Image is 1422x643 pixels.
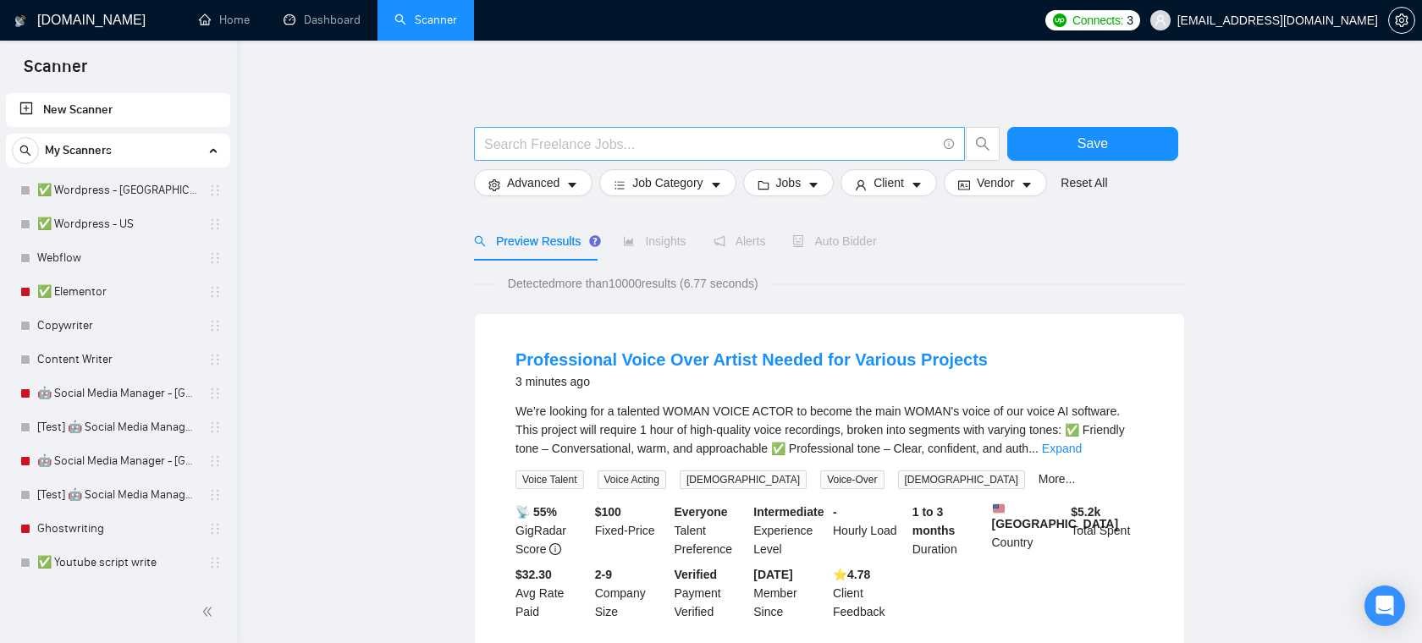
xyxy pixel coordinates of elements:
span: holder [208,319,222,332]
a: setting [1388,14,1415,27]
a: 🤖 Social Media Manager - [GEOGRAPHIC_DATA] [37,376,198,410]
span: Client [874,173,904,192]
span: Auto Bidder [792,234,876,248]
a: New Scanner [19,93,217,127]
b: 📡 55% [515,505,557,519]
b: 2-9 [595,568,612,581]
span: double-left [201,603,218,620]
span: Voice Talent [515,470,584,489]
a: [Test] 🤖 Social Media Manager - [GEOGRAPHIC_DATA] [37,410,198,444]
span: Insights [623,234,686,248]
span: holder [208,556,222,569]
a: More... [1039,472,1076,486]
button: search [966,127,1000,161]
span: holder [208,488,222,502]
a: Ghostwriting [37,512,198,546]
b: - [833,505,837,519]
span: Scanner [10,54,101,90]
button: settingAdvancedcaret-down [474,169,592,196]
span: Job Category [632,173,703,192]
span: Save [1078,133,1108,154]
div: We’re looking for a talented WOMAN VOICE ACTOR to become the main WOMAN's voice of our voice AI s... [515,402,1144,458]
span: info-circle [549,543,561,555]
li: New Scanner [6,93,230,127]
a: ✅ Wordpress - US [37,207,198,241]
b: $32.30 [515,568,552,581]
span: holder [208,522,222,536]
a: [Test] 🤖 Social Media Manager - [GEOGRAPHIC_DATA] [37,478,198,512]
div: 3 minutes ago [515,371,988,392]
div: Open Intercom Messenger [1364,585,1405,626]
div: Avg Rate Paid [512,565,592,621]
b: [DATE] [753,568,792,581]
b: [GEOGRAPHIC_DATA] [992,503,1119,530]
button: Save [1007,127,1178,161]
span: holder [208,420,222,434]
div: Client Feedback [829,565,909,621]
b: $ 5.2k [1071,505,1100,519]
div: Duration [909,503,989,558]
div: Member Since [750,565,829,621]
button: idcardVendorcaret-down [944,169,1047,196]
span: holder [208,454,222,468]
button: userClientcaret-down [841,169,937,196]
div: Fixed-Price [592,503,671,558]
a: searchScanner [394,13,457,27]
span: idcard [958,179,970,191]
span: Detected more than 10000 results (6.77 seconds) [496,274,770,293]
span: holder [208,251,222,265]
span: setting [1389,14,1414,27]
span: setting [488,179,500,191]
span: caret-down [1021,179,1033,191]
img: 🇺🇸 [993,503,1005,514]
div: Total Spent [1067,503,1147,558]
span: ... [1028,442,1039,455]
span: holder [208,217,222,231]
span: Voice Acting [598,470,666,489]
div: Talent Preference [671,503,751,558]
div: Hourly Load [829,503,909,558]
button: folderJobscaret-down [743,169,835,196]
span: My Scanners [45,134,112,168]
img: logo [14,8,26,35]
span: Connects: [1072,11,1123,30]
span: search [474,235,486,247]
b: 1 to 3 months [912,505,956,537]
a: Webflow [37,241,198,275]
span: Jobs [776,173,802,192]
span: Alerts [714,234,766,248]
span: area-chart [623,235,635,247]
div: Company Size [592,565,671,621]
a: Reset All [1061,173,1107,192]
input: Search Freelance Jobs... [484,134,936,155]
span: Voice-Over [820,470,884,489]
span: We’re looking for a talented WOMAN VOICE ACTOR to become the main WOMAN's voice of our voice AI s... [515,404,1125,455]
a: 🤖 Social Media Manager - [GEOGRAPHIC_DATA] [37,444,198,478]
span: folder [758,179,769,191]
a: Copywriter [37,309,198,343]
b: $ 100 [595,505,621,519]
span: [DEMOGRAPHIC_DATA] [898,470,1025,489]
a: ✅ Wordpress - [GEOGRAPHIC_DATA] [37,173,198,207]
a: Professional Voice Over Artist Needed for Various Projects [515,350,988,369]
img: upwork-logo.png [1053,14,1066,27]
div: Country [989,503,1068,558]
span: Advanced [507,173,559,192]
b: ⭐️ 4.78 [833,568,870,581]
a: Expand [1042,442,1082,455]
div: Experience Level [750,503,829,558]
span: user [855,179,867,191]
a: dashboardDashboard [284,13,361,27]
a: ✅ Elementor [37,275,198,309]
span: user [1155,14,1166,26]
span: caret-down [911,179,923,191]
span: holder [208,387,222,400]
span: info-circle [944,139,955,150]
button: setting [1388,7,1415,34]
a: ✅ Speed optimization [37,580,198,613]
div: Tooltip anchor [587,234,603,249]
div: GigRadar Score [512,503,592,558]
span: caret-down [710,179,722,191]
span: 3 [1127,11,1133,30]
div: Payment Verified [671,565,751,621]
